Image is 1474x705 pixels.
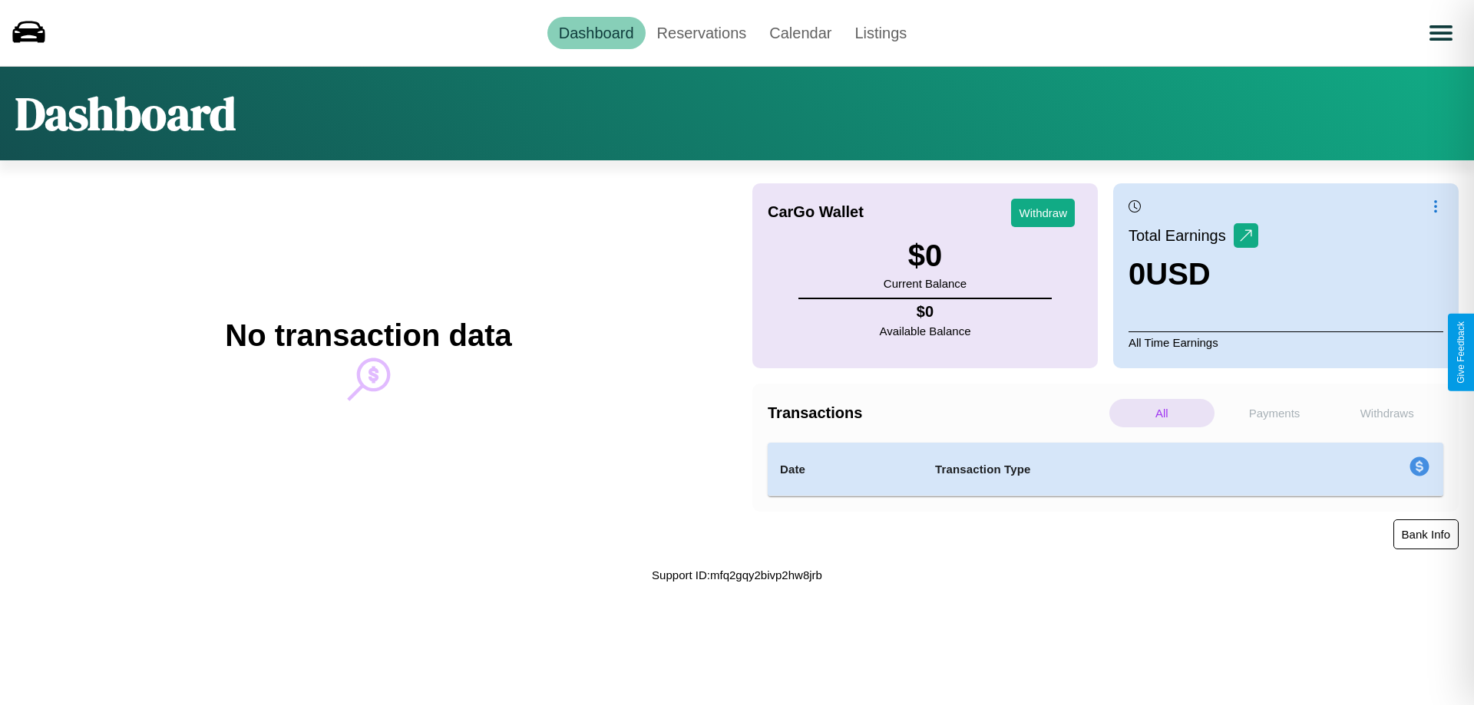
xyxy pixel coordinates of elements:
p: Current Balance [884,273,967,294]
button: Open menu [1419,12,1462,54]
p: All Time Earnings [1129,331,1443,353]
h1: Dashboard [15,82,236,145]
h3: 0 USD [1129,257,1258,292]
h3: $ 0 [884,239,967,273]
div: Give Feedback [1456,321,1466,384]
p: Available Balance [880,321,971,341]
h4: Transaction Type [935,460,1284,479]
p: Payments [1222,399,1327,427]
h4: Transactions [768,404,1105,422]
p: Support ID: mfq2gqy2bivp2hw8jrb [652,565,822,585]
h4: Date [780,460,911,479]
a: Dashboard [547,17,646,49]
p: Withdraws [1334,399,1439,427]
a: Calendar [758,17,843,49]
table: simple table [768,443,1443,496]
h2: No transaction data [225,318,511,353]
button: Withdraw [1011,199,1075,227]
h4: $ 0 [880,303,971,321]
p: Total Earnings [1129,222,1234,249]
a: Listings [843,17,918,49]
h4: CarGo Wallet [768,203,864,221]
a: Reservations [646,17,758,49]
button: Bank Info [1393,519,1459,549]
p: All [1109,399,1215,427]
